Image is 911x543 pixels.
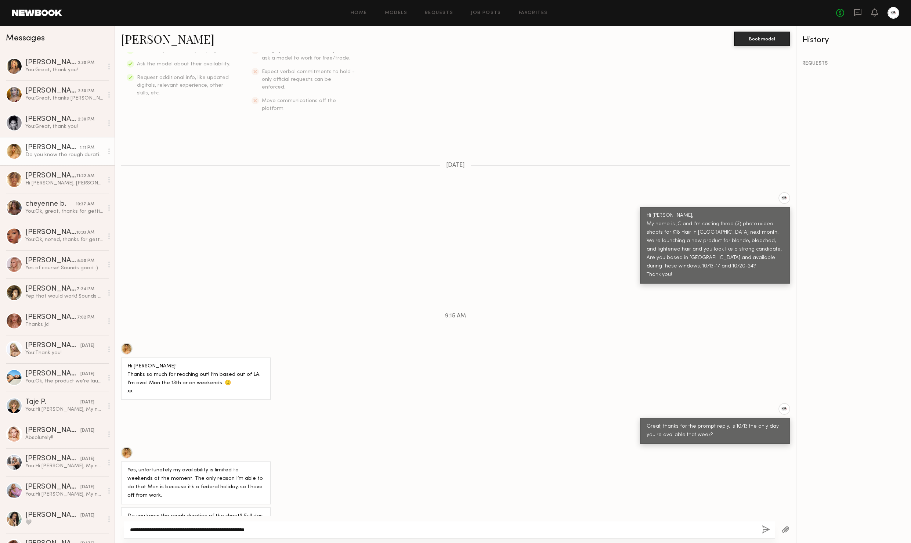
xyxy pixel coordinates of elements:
div: [PERSON_NAME] [25,144,80,151]
div: You: Hi [PERSON_NAME], My name is [PERSON_NAME] and I'm casting three (3) photo+video shoots for ... [25,463,104,470]
div: [PERSON_NAME] [25,483,80,491]
div: [PERSON_NAME] [25,370,80,378]
a: Models [385,11,407,15]
div: 11:22 AM [76,173,94,180]
a: Home [351,11,367,15]
div: [PERSON_NAME] [25,229,76,236]
div: Yes, unfortunately my availability is limited to weekends at the moment. The only reason I’m able... [127,466,264,500]
div: [PERSON_NAME] [25,116,78,123]
span: Expect verbal commitments to hold - only official requests can be enforced. [262,69,355,90]
div: Taje P. [25,399,80,406]
div: History [802,36,905,44]
div: [PERSON_NAME] [25,285,77,293]
span: Messages [6,34,45,43]
div: [PERSON_NAME] [25,342,80,349]
div: 7:24 PM [77,286,94,293]
div: cheyenne b. [25,201,76,208]
div: [PERSON_NAME] [25,455,80,463]
span: Move communications off the platform. [262,98,336,111]
div: Great, thanks for the prompt reply. Is 10/13 the only day you're available that week? [647,422,784,439]
div: [DATE] [80,371,94,378]
div: [PERSON_NAME] [25,257,77,265]
div: [PERSON_NAME] [25,314,77,321]
div: You: Hi [PERSON_NAME], My name is JC and I'm casting three (3) photo+video shoots for K18 Hair in... [25,406,104,413]
a: Book model [734,35,790,42]
a: Favorites [519,11,548,15]
div: [DATE] [80,342,94,349]
div: Yep that would work! Sounds good, I’ll hold for you 🥰 [25,293,104,300]
span: [DATE] [446,162,465,169]
div: Hi [PERSON_NAME], My name is JC and I'm casting three (3) photo+video shoots for K18 Hair in [GEO... [647,212,784,279]
div: Hi [PERSON_NAME], [PERSON_NAME] so excited to be considered & potentially be part of this campaig... [25,180,104,187]
div: You: Ok, great, thanks for getting back! Could you please hold both weeks for us? I will reach ou... [25,208,104,215]
a: [PERSON_NAME] [121,31,214,47]
div: Yes of course! Sounds good :) [25,265,104,271]
div: Thanks Jc! [25,321,104,328]
div: You: Ok, noted, thanks for getting back! Is your hair still blonde? [25,236,104,243]
div: [PERSON_NAME] [25,59,78,66]
div: [PERSON_NAME] [25,87,78,95]
span: 9:15 AM [445,313,466,319]
div: 🩶 [25,519,104,526]
div: Do you know the rough duration of the shoot? Full day or half day? I can discuss with my client a... [127,512,264,529]
div: 2:30 PM [78,88,94,95]
div: [DATE] [80,512,94,519]
a: Job Posts [471,11,501,15]
div: [DATE] [80,427,94,434]
div: [DATE] [80,456,94,463]
div: 10:33 AM [76,229,94,236]
div: You: Hi [PERSON_NAME], My name is JC and I'm casting three (3) photo+video shoots for K18 Hair in... [25,491,104,498]
div: 8:50 PM [77,258,94,265]
div: REQUESTS [802,61,905,66]
div: 10:37 AM [76,201,94,208]
div: Do you know the rough duration of the shoot? Full day or half day? I can discuss with my client a... [25,151,104,158]
div: [PERSON_NAME] [25,172,76,180]
button: Book model [734,32,790,46]
div: [PERSON_NAME] [25,512,80,519]
div: You: Thank you! [25,349,104,356]
div: [DATE] [80,484,94,491]
div: You: Ok, the product we're launching is exclusively for blonde hair. If you're open to it, we wou... [25,378,104,385]
div: [DATE] [80,399,94,406]
div: 1:11 PM [80,144,94,151]
div: Absolutely!! [25,434,104,441]
div: 2:30 PM [78,116,94,123]
span: Ask the model about their availability. [137,62,230,66]
a: Requests [425,11,453,15]
div: 2:30 PM [78,60,94,66]
div: You: Great, thanks [PERSON_NAME]! [25,95,104,102]
div: You: Great, thank you! [25,66,104,73]
div: Hi [PERSON_NAME]! Thanks so much for reaching out! I’m based out of LA. I’m avail Mon the 13th or... [127,362,264,396]
div: 7:02 PM [77,314,94,321]
div: [PERSON_NAME] [25,427,80,434]
span: Request additional info, like updated digitals, relevant experience, other skills, etc. [137,75,229,96]
div: You: Great, thank you! [25,123,104,130]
